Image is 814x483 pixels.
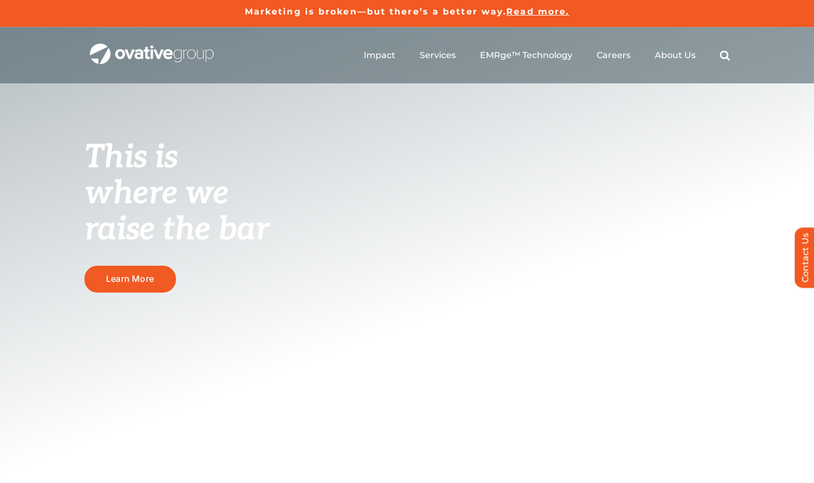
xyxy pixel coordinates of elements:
[245,6,507,17] a: Marketing is broken—but there’s a better way.
[84,266,176,292] a: Learn More
[84,138,178,177] span: This is
[90,42,214,53] a: OG_Full_horizontal_WHT
[720,50,730,61] a: Search
[480,50,572,61] a: EMRge™ Technology
[506,6,569,17] a: Read more.
[364,50,395,61] a: Impact
[364,38,730,73] nav: Menu
[106,274,154,284] span: Learn More
[597,50,631,61] a: Careers
[420,50,456,61] a: Services
[84,174,269,249] span: where we raise the bar
[655,50,696,61] a: About Us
